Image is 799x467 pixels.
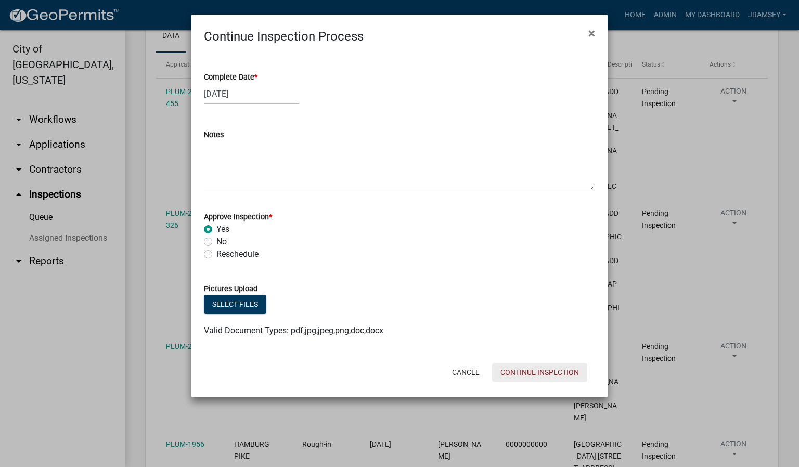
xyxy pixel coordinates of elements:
[492,363,587,382] button: Continue Inspection
[204,214,272,221] label: Approve Inspection
[216,248,259,261] label: Reschedule
[204,286,257,293] label: Pictures Upload
[204,74,257,81] label: Complete Date
[204,27,364,46] h4: Continue Inspection Process
[216,223,229,236] label: Yes
[204,326,383,335] span: Valid Document Types: pdf,jpg,jpeg,png,doc,docx
[588,26,595,41] span: ×
[580,19,603,48] button: Close
[204,132,224,139] label: Notes
[216,236,227,248] label: No
[444,363,488,382] button: Cancel
[204,295,266,314] button: Select files
[204,83,299,105] input: mm/dd/yyyy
